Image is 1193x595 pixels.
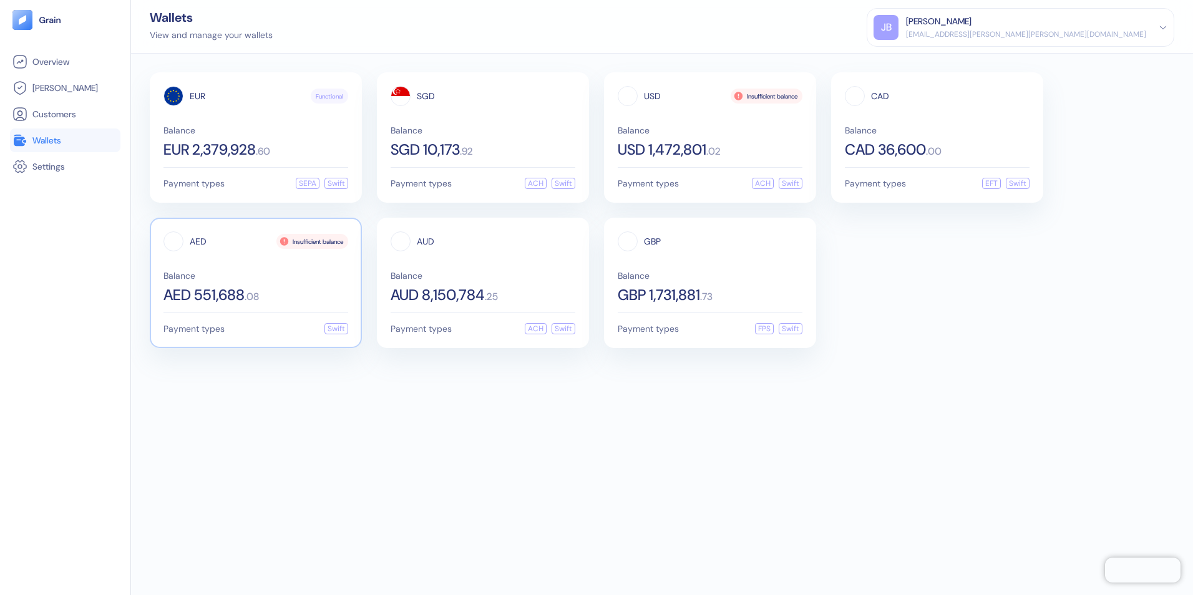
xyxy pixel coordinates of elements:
a: Settings [12,159,118,174]
span: . 92 [460,147,473,157]
span: Payment types [618,179,679,188]
div: ACH [752,178,774,189]
div: Insufficient balance [276,234,348,249]
span: EUR 2,379,928 [163,142,256,157]
span: Balance [163,271,348,280]
div: Insufficient balance [731,89,802,104]
span: [PERSON_NAME] [32,82,98,94]
span: Settings [32,160,65,173]
span: . 08 [245,292,259,302]
div: Swift [1006,178,1030,189]
span: . 25 [485,292,498,302]
a: Customers [12,107,118,122]
span: GBP 1,731,881 [618,288,700,302]
span: AED [190,237,207,246]
iframe: Chatra live chat [1105,558,1181,583]
span: AUD 8,150,784 [391,288,485,302]
span: SGD [417,92,435,100]
span: CAD [871,92,889,100]
span: AED 551,688 [163,288,245,302]
span: Payment types [391,179,452,188]
span: Payment types [845,179,906,188]
span: Functional [316,92,343,101]
div: SEPA [296,178,319,189]
span: GBP [644,237,661,246]
span: USD 1,472,801 [618,142,706,157]
span: Overview [32,56,69,68]
img: logo-tablet-V2.svg [12,10,32,30]
span: Balance [618,271,802,280]
a: Overview [12,54,118,69]
span: Payment types [163,179,225,188]
div: Swift [552,323,575,334]
span: Balance [391,271,575,280]
span: SGD 10,173 [391,142,460,157]
span: USD [644,92,661,100]
span: . 60 [256,147,270,157]
div: Swift [324,178,348,189]
div: [PERSON_NAME] [906,15,971,28]
div: Wallets [150,11,273,24]
div: View and manage your wallets [150,29,273,42]
div: JB [874,15,898,40]
span: Customers [32,108,76,120]
span: . 73 [700,292,713,302]
div: Swift [552,178,575,189]
a: Wallets [12,133,118,148]
span: EUR [190,92,205,100]
span: Balance [391,126,575,135]
span: AUD [417,237,434,246]
div: ACH [525,323,547,334]
div: [EMAIL_ADDRESS][PERSON_NAME][PERSON_NAME][DOMAIN_NAME] [906,29,1146,40]
span: Balance [618,126,802,135]
span: . 00 [926,147,942,157]
div: ACH [525,178,547,189]
div: Swift [779,323,802,334]
span: . 02 [706,147,721,157]
span: Payment types [391,324,452,333]
span: Payment types [163,324,225,333]
span: Wallets [32,134,61,147]
span: CAD 36,600 [845,142,926,157]
div: Swift [779,178,802,189]
div: EFT [982,178,1001,189]
a: [PERSON_NAME] [12,80,118,95]
span: Balance [845,126,1030,135]
div: FPS [755,323,774,334]
img: logo [39,16,62,24]
span: Balance [163,126,348,135]
span: Payment types [618,324,679,333]
div: Swift [324,323,348,334]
